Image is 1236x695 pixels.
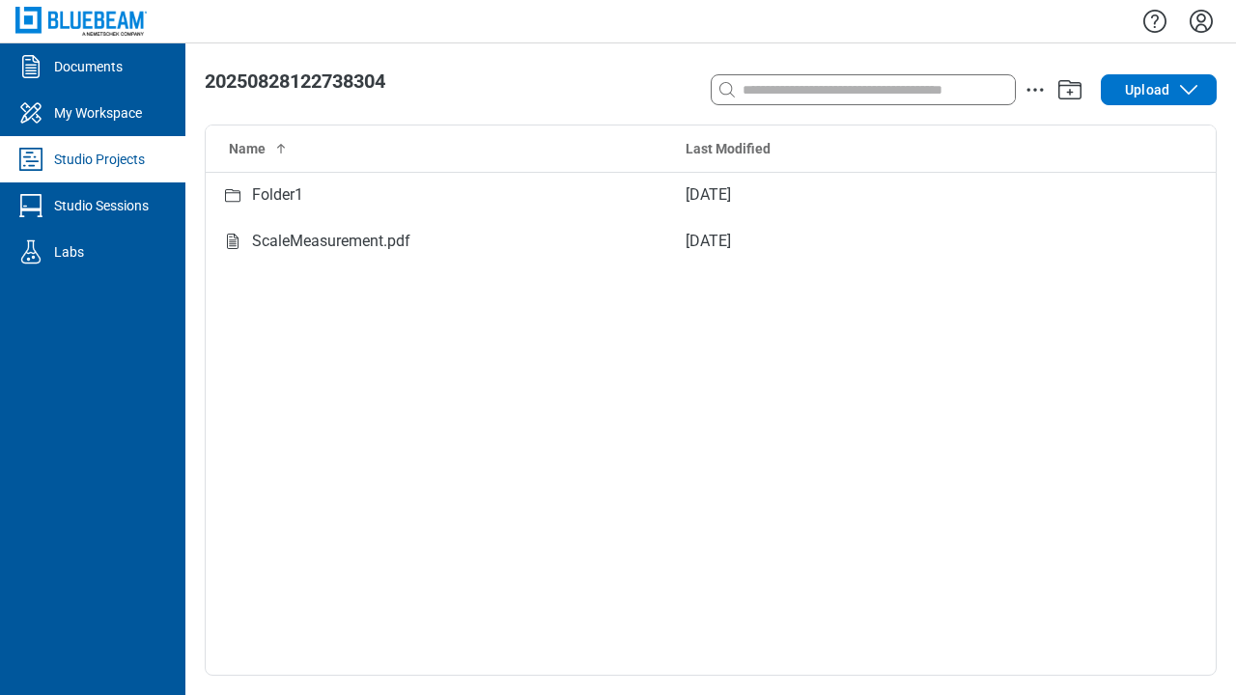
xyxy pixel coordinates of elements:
button: Add [1054,74,1085,105]
td: [DATE] [670,172,1114,218]
svg: Labs [15,236,46,267]
div: Last Modified [686,139,1099,158]
button: action-menu [1024,78,1047,101]
table: Studio items table [206,125,1216,264]
svg: Studio Projects [15,144,46,175]
div: Folder1 [252,183,303,208]
svg: My Workspace [15,97,46,128]
svg: Studio Sessions [15,190,46,221]
div: Studio Projects [54,150,145,169]
button: Upload [1101,74,1217,105]
span: 20250828122738304 [205,69,385,93]
div: ScaleMeasurement.pdf [252,230,410,254]
button: Settings [1186,5,1217,38]
img: Bluebeam, Inc. [15,7,147,35]
div: Studio Sessions [54,196,149,215]
div: My Workspace [54,103,142,123]
td: [DATE] [670,218,1114,264]
div: Documents [54,57,123,76]
svg: Documents [15,51,46,82]
div: Name [229,139,655,158]
div: Labs [54,242,84,262]
span: Upload [1125,80,1169,99]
